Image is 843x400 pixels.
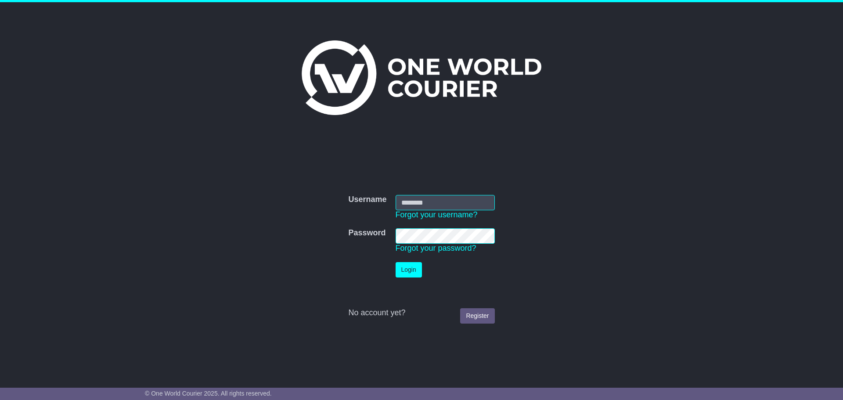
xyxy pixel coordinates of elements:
label: Username [348,195,386,205]
a: Forgot your password? [396,244,476,252]
a: Forgot your username? [396,210,478,219]
a: Register [460,308,494,324]
label: Password [348,228,385,238]
div: No account yet? [348,308,494,318]
span: © One World Courier 2025. All rights reserved. [145,390,272,397]
img: One World [302,40,541,115]
button: Login [396,262,422,277]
